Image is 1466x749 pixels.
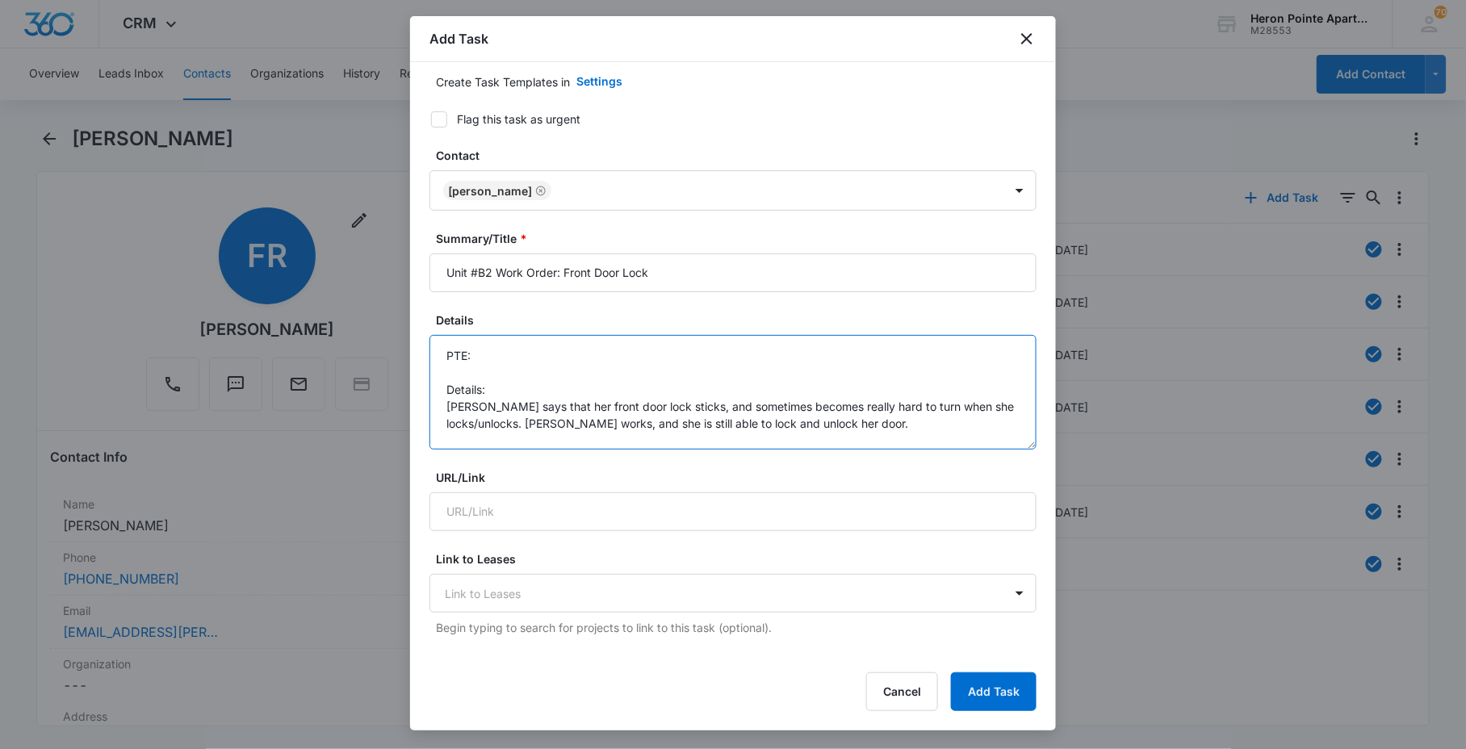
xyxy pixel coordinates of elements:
p: Create Task Templates in [436,73,570,90]
div: Flag this task as urgent [457,111,580,128]
label: Link to Rent Offerings [436,655,1043,672]
textarea: PTE: Details: [PERSON_NAME] says that her front door lock sticks, and sometimes becomes really ha... [429,335,1037,450]
p: Begin typing to search for projects to link to this task (optional). [436,619,1037,636]
h1: Add Task [429,29,488,48]
input: URL/Link [429,492,1037,531]
label: Summary/Title [436,230,1043,247]
button: Settings [560,62,639,101]
label: URL/Link [436,469,1043,486]
input: Summary/Title [429,253,1037,292]
button: Cancel [866,672,938,711]
label: Link to Leases [436,550,1043,567]
button: Add Task [951,672,1037,711]
button: close [1017,29,1037,48]
label: Contact [436,147,1043,164]
label: Details [436,312,1043,328]
div: [PERSON_NAME] [448,184,532,198]
div: Remove Frances Rousseau [532,185,547,196]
